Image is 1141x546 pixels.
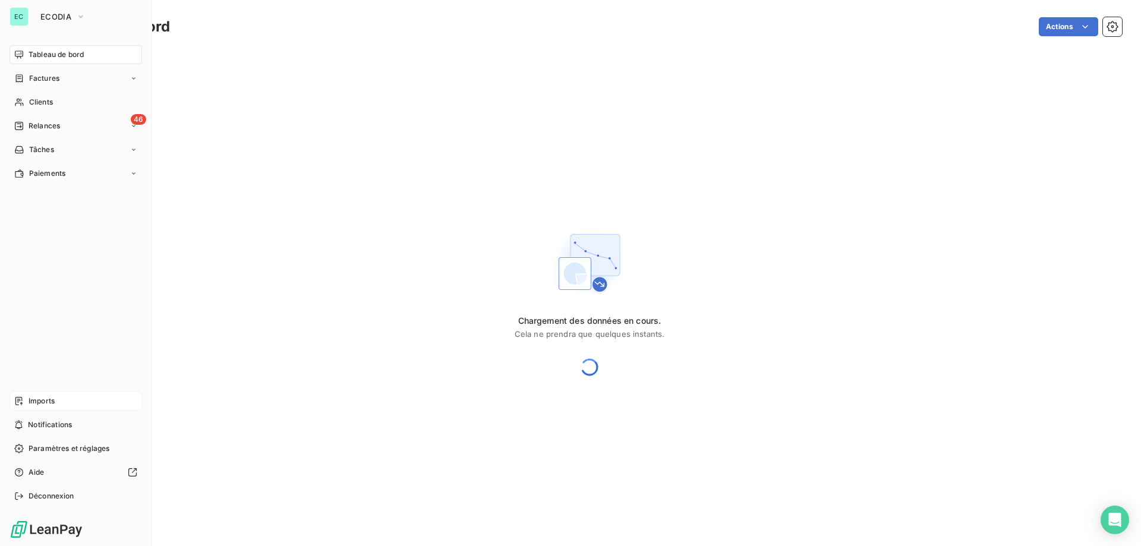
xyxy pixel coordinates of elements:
span: Paramètres et réglages [29,443,109,454]
span: ECODIA [40,12,71,21]
span: Cela ne prendra que quelques instants. [515,329,665,339]
div: Open Intercom Messenger [1101,506,1129,534]
span: Relances [29,121,60,131]
span: 46 [131,114,146,125]
span: Paiements [29,168,65,179]
button: Actions [1039,17,1098,36]
span: Tableau de bord [29,49,84,60]
span: Notifications [28,419,72,430]
img: Logo LeanPay [10,520,83,539]
span: Déconnexion [29,491,74,501]
span: Aide [29,467,45,478]
div: EC [10,7,29,26]
span: Imports [29,396,55,406]
span: Chargement des données en cours. [515,315,665,327]
span: Tâches [29,144,54,155]
img: First time [551,225,628,301]
span: Factures [29,73,59,84]
a: Aide [10,463,142,482]
span: Clients [29,97,53,108]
